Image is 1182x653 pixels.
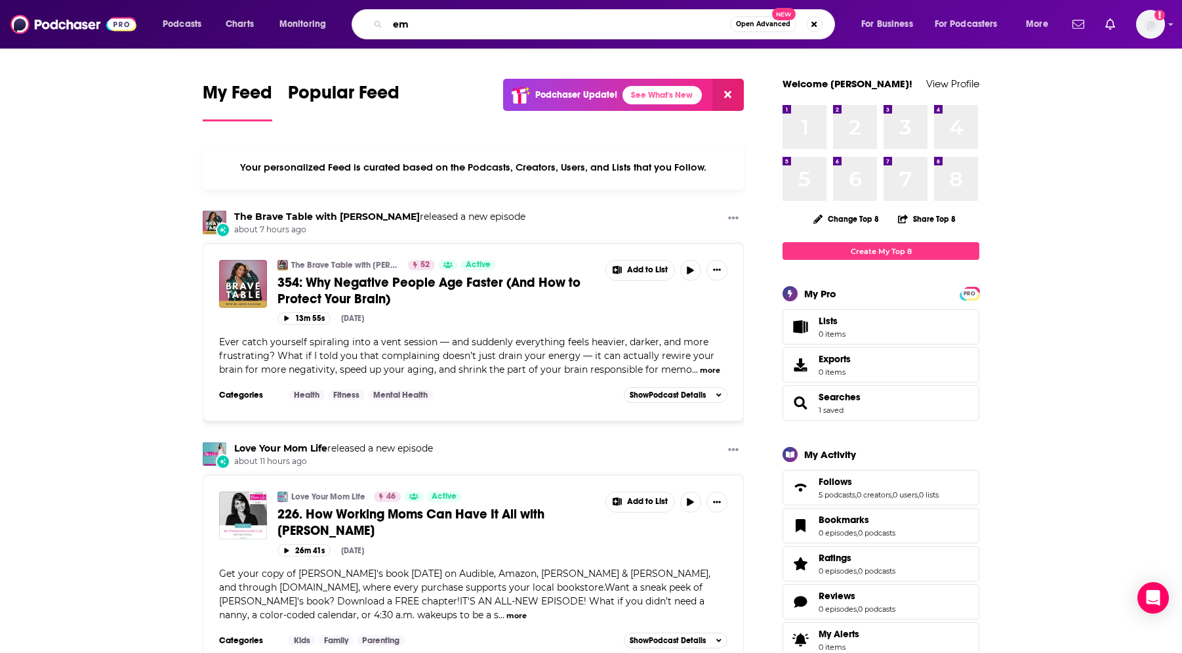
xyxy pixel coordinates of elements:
[819,353,851,365] span: Exports
[606,261,674,280] button: Show More Button
[783,546,979,581] span: Ratings
[420,259,430,272] span: 52
[277,506,596,539] a: 226. How Working Moms Can Have It All with [PERSON_NAME]
[819,490,855,499] a: 5 podcasts
[466,259,491,272] span: Active
[234,442,327,454] a: Love Your Mom Life
[288,81,399,121] a: Popular Feed
[723,211,744,227] button: Show More Button
[622,86,702,104] a: See What's New
[897,206,956,232] button: Share Top 8
[935,15,998,33] span: For Podcasters
[861,15,913,33] span: For Business
[216,222,230,237] div: New Episode
[203,145,744,190] div: Your personalized Feed is curated based on the Podcasts, Creators, Users, and Lists that you Follow.
[364,9,847,39] div: Search podcasts, credits, & more...
[219,635,278,646] h3: Categories
[819,566,857,576] a: 0 episodes
[219,260,267,308] img: 354: Why Negative People Age Faster (And How to Protect Your Brain)
[624,387,727,403] button: ShowPodcast Details
[819,552,851,564] span: Ratings
[426,492,462,502] a: Active
[783,347,979,383] a: Exports
[819,642,859,652] span: 0 items
[919,490,939,499] a: 0 lists
[203,211,226,234] img: The Brave Table with Dr. Neeta Bhushan
[692,364,698,375] span: ...
[819,476,852,488] span: Follows
[234,456,433,467] span: about 11 hours ago
[926,77,979,90] a: View Profile
[289,635,316,646] a: Kids
[819,391,861,403] a: Searches
[630,636,706,645] span: Show Podcast Details
[819,406,844,415] a: 1 saved
[291,492,365,502] a: Love Your Mom Life
[706,492,727,513] button: Show More Button
[219,568,710,621] span: Get your copy of [PERSON_NAME]'s book [DATE] on Audible, Amazon, [PERSON_NAME] & [PERSON_NAME], a...
[388,14,730,35] input: Search podcasts, credits, & more...
[216,454,230,469] div: New Episode
[819,329,846,339] span: 0 items
[1136,10,1165,39] button: Show profile menu
[783,385,979,421] span: Searches
[857,566,858,576] span: ,
[857,490,891,499] a: 0 creators
[234,224,525,236] span: about 7 hours ago
[858,604,895,614] a: 0 podcasts
[277,312,331,325] button: 13m 55s
[10,12,136,37] a: Podchaser - Follow, Share and Rate Podcasts
[819,368,851,377] span: 0 items
[819,628,859,640] span: My Alerts
[288,81,399,112] span: Popular Feed
[270,14,343,35] button: open menu
[289,390,325,400] a: Health
[219,336,714,375] span: Ever catch yourself spiraling into a vent session — and suddenly everything feels heavier, darker...
[341,546,364,555] div: [DATE]
[203,81,272,121] a: My Feed
[203,442,226,466] a: Love Your Mom Life
[787,516,813,535] a: Bookmarks
[962,289,977,299] span: PRO
[234,442,433,455] h3: released a new episode
[374,492,401,502] a: 46
[460,260,496,270] a: Active
[819,514,895,526] a: Bookmarks
[819,528,857,537] a: 0 episodes
[858,528,895,537] a: 0 podcasts
[819,315,846,327] span: Lists
[279,15,326,33] span: Monitoring
[893,490,918,499] a: 0 users
[926,14,1017,35] button: open menu
[772,8,796,20] span: New
[730,16,796,32] button: Open AdvancedNew
[341,314,364,323] div: [DATE]
[783,470,979,505] span: Follows
[219,492,267,539] img: 226. How Working Moms Can Have It All with Dr. Tia Paul
[277,492,288,502] img: Love Your Mom Life
[606,492,674,512] button: Show More Button
[857,604,858,614] span: ,
[1136,10,1165,39] span: Logged in as sarahhallprinc
[858,566,895,576] a: 0 podcasts
[855,490,857,499] span: ,
[203,81,272,112] span: My Feed
[624,633,727,648] button: ShowPodcast Details
[783,508,979,543] span: Bookmarks
[277,544,331,557] button: 26m 41s
[499,609,504,621] span: ...
[234,211,525,223] h3: released a new episode
[723,442,744,459] button: Show More Button
[277,260,288,270] img: The Brave Table with Dr. Neeta Bhushan
[857,528,858,537] span: ,
[1067,13,1090,35] a: Show notifications dropdown
[1026,15,1048,33] span: More
[357,635,405,646] a: Parenting
[787,631,813,649] span: My Alerts
[163,15,201,33] span: Podcasts
[432,490,457,503] span: Active
[627,265,668,275] span: Add to List
[787,394,813,412] a: Searches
